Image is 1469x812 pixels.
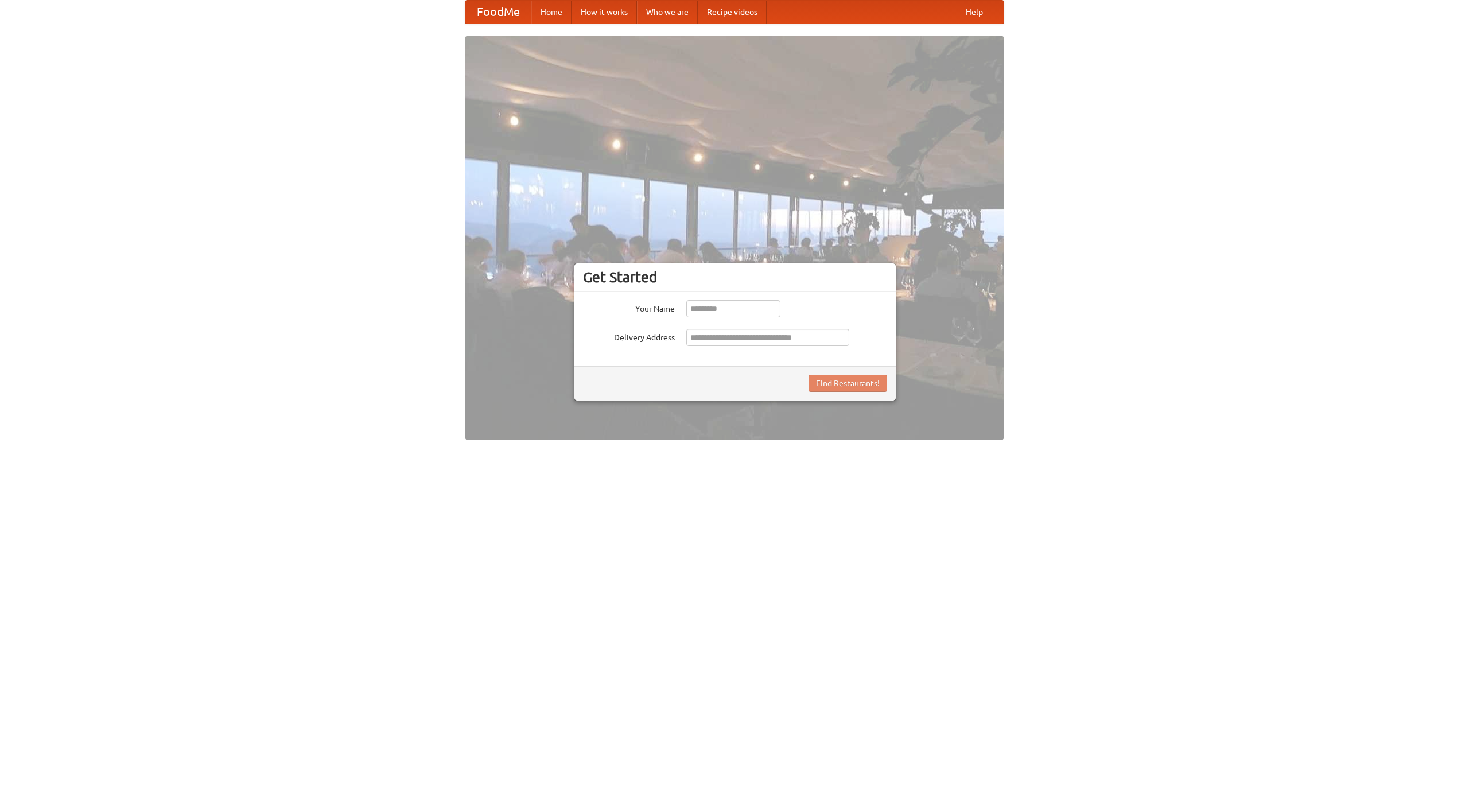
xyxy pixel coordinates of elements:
label: Delivery Address [583,329,675,343]
a: Home [531,1,572,24]
h3: Get Started [583,269,887,286]
a: Who we are [637,1,698,24]
button: Find Restaurants! [809,375,887,392]
a: Help [957,1,992,24]
label: Your Name [583,300,675,314]
a: Recipe videos [698,1,767,24]
a: How it works [572,1,637,24]
a: FoodMe [465,1,531,24]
